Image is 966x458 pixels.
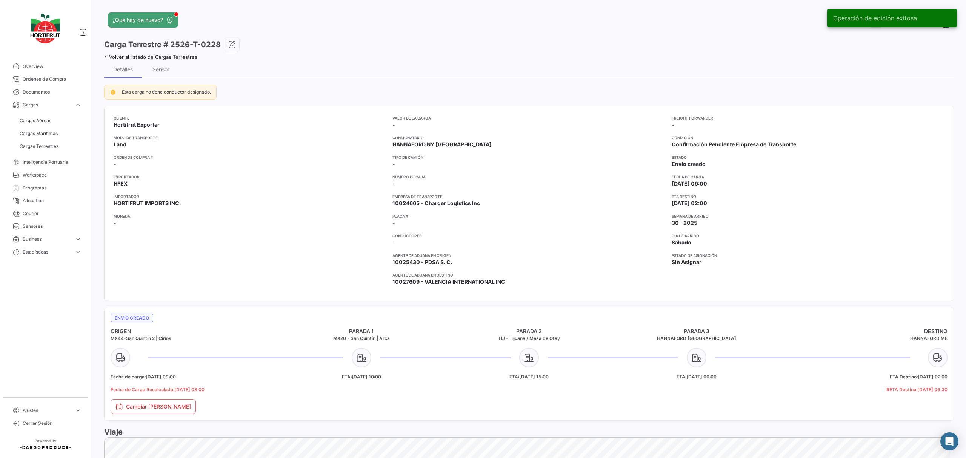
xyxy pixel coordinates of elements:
span: expand_more [75,249,82,255]
span: 36 - 2025 [672,219,697,227]
span: [DATE] 06:30 [917,387,948,392]
span: Workspace [23,172,82,178]
app-card-info-title: Conductores [392,233,665,239]
app-card-info-title: Consignatario [392,135,665,141]
span: expand_more [75,407,82,414]
h4: PARADA 1 [278,327,446,335]
app-card-info-title: Orden de Compra # [114,154,386,160]
app-card-info-title: Valor de la Carga [392,115,665,121]
span: HORTIFRUT IMPORTS INC. [114,200,181,207]
span: Esta carga no tiene conductor designado. [122,89,211,95]
h5: RETA Destino: [780,386,948,393]
app-card-info-title: Modo de Transporte [114,135,386,141]
app-card-info-title: Placa # [392,213,665,219]
span: Cargas [23,101,72,108]
span: - [392,219,395,227]
h5: MX44-San Quintín 2 | Cirios [111,335,278,342]
a: Órdenes de Compra [6,73,85,86]
a: Documentos [6,86,85,98]
span: - [392,180,395,188]
span: Cargas Marítimas [20,130,58,137]
a: Cargas Marítimas [17,128,85,139]
span: ¿Qué hay de nuevo? [112,16,163,24]
h5: ETA: [445,373,613,380]
app-card-info-title: Condición [672,135,944,141]
app-card-info-title: Agente de Aduana en Destino [392,272,665,278]
h5: Fecha de Carga Recalculada: [111,386,278,393]
h5: Fecha de carga: [111,373,278,380]
span: Cargas Aéreas [20,117,51,124]
span: Órdenes de Compra [23,76,82,83]
button: Cambiar [PERSON_NAME] [111,399,196,414]
span: Estadísticas [23,249,72,255]
span: Envío creado [111,314,153,322]
app-card-info-title: Cliente [114,115,386,121]
span: Sensores [23,223,82,230]
h5: HANNAFORD ME [780,335,948,342]
app-card-info-title: Estado de Asignación [672,252,944,258]
span: HFEX [114,180,128,188]
span: - [114,160,116,168]
h4: PARADA 2 [445,327,613,335]
span: Overview [23,63,82,70]
img: logo-hortifrut.svg [26,9,64,48]
span: 10024665 - Charger Logistics Inc [392,200,480,207]
span: Operación de edición exitosa [833,14,917,22]
span: - [114,219,116,227]
h4: DESTINO [780,327,948,335]
span: Documentos [23,89,82,95]
span: Courier [23,210,82,217]
span: Sábado [672,239,691,246]
a: Cargas Aéreas [17,115,85,126]
button: ¿Qué hay de nuevo? [108,12,178,28]
h5: TIJ - Tijuana / Mesa de Otay [445,335,613,342]
div: Abrir Intercom Messenger [940,432,958,450]
h4: ORIGEN [111,327,278,335]
app-card-info-title: Estado [672,154,944,160]
span: Confirmación Pendiente Empresa de Transporte [672,141,796,148]
h5: ETA: [278,373,446,380]
a: Inteligencia Portuaria [6,156,85,169]
span: Cerrar Sesión [23,420,82,427]
a: Sensores [6,220,85,233]
span: Programas [23,184,82,191]
span: [DATE] 10:00 [352,374,381,380]
span: expand_more [75,236,82,243]
a: Overview [6,60,85,73]
h3: Carga Terrestre # 2526-T-0228 [104,39,221,50]
app-card-info-title: Semana de Arribo [672,213,944,219]
app-card-info-title: Importador [114,194,386,200]
app-card-info-title: Agente de Aduana en Origen [392,252,665,258]
span: - [392,160,395,168]
a: Cargas Terrestres [17,141,85,152]
span: HANNAFORD NY [GEOGRAPHIC_DATA] [392,141,492,148]
app-card-info-title: Tipo de Camión [392,154,665,160]
span: [DATE] 02:00 [672,200,707,207]
span: Hortifrut Exporter [114,121,160,129]
span: Envío creado [672,160,706,168]
app-card-info-title: Fecha de carga [672,174,944,180]
a: Programas [6,181,85,194]
div: Sensor [152,66,169,72]
span: [DATE] 15:00 [519,374,549,380]
span: Business [23,236,72,243]
span: Cargas Terrestres [20,143,58,150]
span: - [392,121,395,129]
h5: MX20 - San Quintín | Arca [278,335,446,342]
app-card-info-title: Exportador [114,174,386,180]
span: expand_more [75,101,82,108]
app-card-info-title: Día de Arribo [672,233,944,239]
h5: ETA: [613,373,780,380]
span: Inteligencia Portuaria [23,159,82,166]
app-card-info-title: Número de Caja [392,174,665,180]
h4: PARADA 3 [613,327,780,335]
app-card-info-title: ETA Destino [672,194,944,200]
a: Courier [6,207,85,220]
span: [DATE] 00:00 [686,374,717,380]
div: Detalles [113,66,133,72]
span: Ajustes [23,407,72,414]
app-card-info-title: Moneda [114,213,386,219]
span: Allocation [23,197,82,204]
span: [DATE] 02:00 [918,374,948,380]
a: Volver al listado de Cargas Terrestres [104,54,197,60]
